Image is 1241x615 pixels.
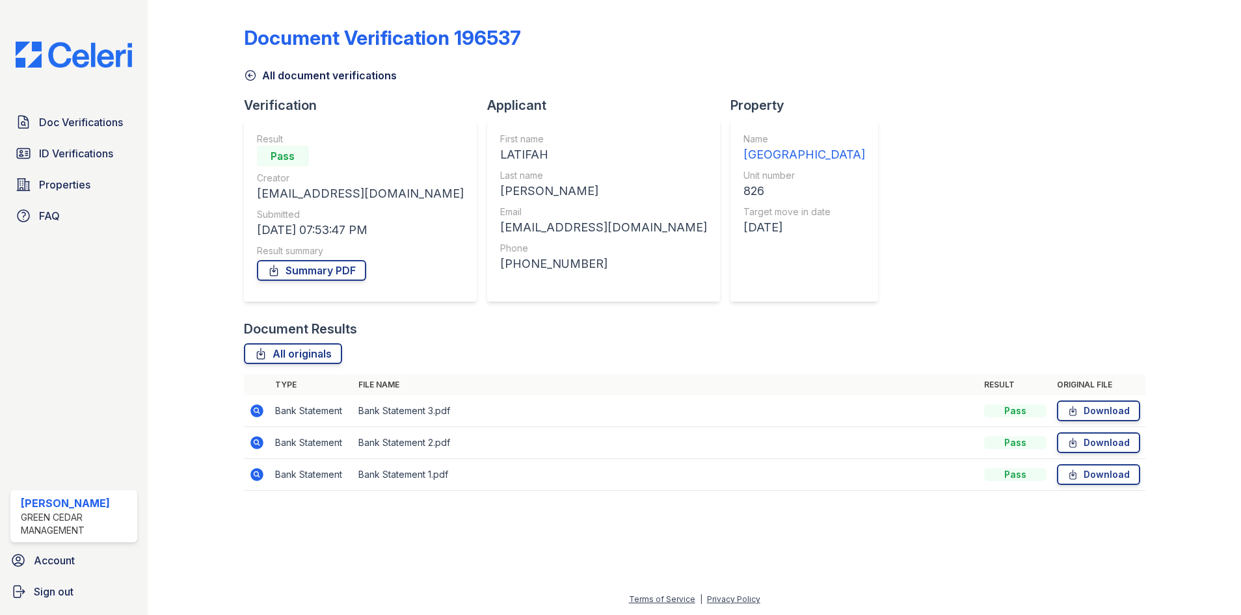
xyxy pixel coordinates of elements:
div: Pass [984,404,1047,417]
span: ID Verifications [39,146,113,161]
div: Email [500,205,707,218]
a: FAQ [10,203,137,229]
div: Document Verification 196537 [244,26,521,49]
a: ID Verifications [10,140,137,166]
a: Terms of Service [629,594,695,604]
div: [DATE] 07:53:47 PM [257,221,464,239]
span: Properties [39,177,90,192]
a: Summary PDF [257,260,366,281]
div: Green Cedar Management [21,511,132,537]
a: Properties [10,172,137,198]
div: LATIFAH [500,146,707,164]
div: [PERSON_NAME] [500,182,707,200]
td: Bank Statement [270,427,353,459]
div: [EMAIL_ADDRESS][DOMAIN_NAME] [500,218,707,237]
a: Download [1057,464,1140,485]
span: FAQ [39,208,60,224]
td: Bank Statement 3.pdf [353,395,979,427]
a: Account [5,547,142,573]
td: Bank Statement [270,395,353,427]
td: Bank Statement 2.pdf [353,427,979,459]
div: Creator [257,172,464,185]
div: First name [500,133,707,146]
div: [GEOGRAPHIC_DATA] [743,146,865,164]
div: Name [743,133,865,146]
th: File name [353,374,979,395]
span: Sign out [34,584,73,599]
div: Pass [257,146,309,166]
div: [EMAIL_ADDRESS][DOMAIN_NAME] [257,185,464,203]
div: Target move in date [743,205,865,218]
div: [PERSON_NAME] [21,495,132,511]
a: Sign out [5,579,142,605]
div: Property [730,96,888,114]
a: Download [1057,400,1140,421]
div: [PHONE_NUMBER] [500,255,707,273]
div: [DATE] [743,218,865,237]
div: 826 [743,182,865,200]
th: Type [270,374,353,395]
th: Original file [1052,374,1145,395]
span: Account [34,553,75,568]
iframe: chat widget [1186,563,1228,602]
div: Pass [984,468,1047,481]
span: Doc Verifications [39,114,123,130]
td: Bank Statement [270,459,353,491]
a: Download [1057,432,1140,453]
img: CE_Logo_Blue-a8612792a0a2168367f1c8372b55b34899dd931a85d93a1a3d3e32e68fde9ad4.png [5,42,142,68]
div: Last name [500,169,707,182]
div: Unit number [743,169,865,182]
a: Doc Verifications [10,109,137,135]
div: Phone [500,242,707,255]
div: Applicant [487,96,730,114]
div: Submitted [257,208,464,221]
div: Result [257,133,464,146]
a: Name [GEOGRAPHIC_DATA] [743,133,865,164]
a: All originals [244,343,342,364]
div: | [700,594,702,604]
td: Bank Statement 1.pdf [353,459,979,491]
div: Pass [984,436,1047,449]
div: Document Results [244,320,357,338]
div: Verification [244,96,487,114]
th: Result [979,374,1052,395]
a: All document verifications [244,68,397,83]
a: Privacy Policy [707,594,760,604]
div: Result summary [257,244,464,257]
